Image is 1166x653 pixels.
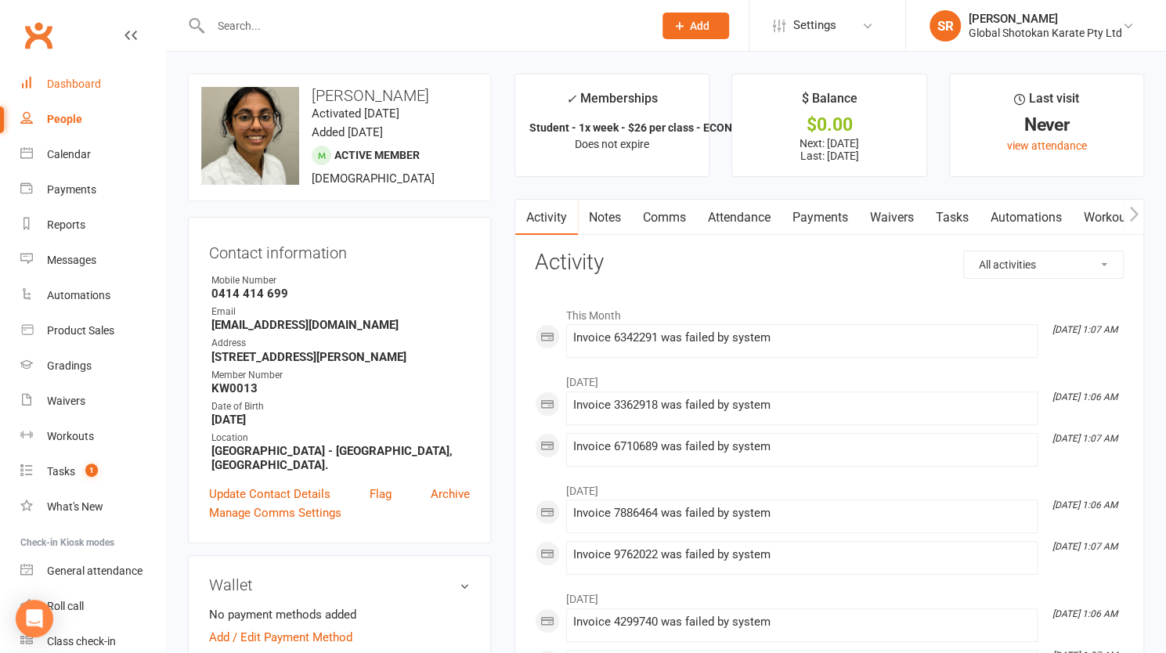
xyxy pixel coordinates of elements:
div: Payments [47,183,96,196]
div: [PERSON_NAME] [969,12,1122,26]
button: Add [662,13,729,39]
div: Tasks [47,465,75,478]
a: Roll call [20,589,165,624]
a: Tasks 1 [20,454,165,489]
div: Gradings [47,359,92,372]
div: Address [211,336,470,351]
span: Active member [334,149,420,161]
div: Member Number [211,368,470,383]
li: [DATE] [535,366,1124,391]
div: Invoice 6342291 was failed by system [573,331,1031,345]
a: Activity [515,200,578,236]
div: Calendar [47,148,91,161]
div: Open Intercom Messenger [16,600,53,637]
div: Location [211,431,470,446]
a: Reports [20,207,165,243]
a: Automations [980,200,1073,236]
div: Automations [47,289,110,301]
li: [DATE] [535,474,1124,500]
a: People [20,102,165,137]
span: Settings [793,8,836,43]
div: Never [964,117,1129,133]
a: Flag [370,485,392,503]
div: Waivers [47,395,85,407]
h3: Activity [535,251,1124,275]
p: Next: [DATE] Last: [DATE] [746,137,912,162]
strong: 0414 414 699 [211,287,470,301]
strong: [DATE] [211,413,470,427]
div: Invoice 4299740 was failed by system [573,615,1031,629]
a: Workouts [20,419,165,454]
strong: [GEOGRAPHIC_DATA] - [GEOGRAPHIC_DATA], [GEOGRAPHIC_DATA]. [211,444,470,472]
i: ✓ [566,92,576,106]
div: Invoice 3362918 was failed by system [573,399,1031,412]
div: Dashboard [47,78,101,90]
a: Tasks [925,200,980,236]
a: Gradings [20,348,165,384]
i: [DATE] 1:07 AM [1052,433,1117,444]
div: $ Balance [801,88,857,117]
a: Update Contact Details [209,485,330,503]
span: Add [690,20,709,32]
div: Workouts [47,430,94,442]
input: Search... [206,15,642,37]
i: [DATE] 1:06 AM [1052,391,1117,402]
time: Activated [DATE] [312,106,399,121]
a: Waivers [20,384,165,419]
a: Product Sales [20,313,165,348]
div: Invoice 6710689 was failed by system [573,440,1031,453]
a: Calendar [20,137,165,172]
div: Invoice 9762022 was failed by system [573,548,1031,561]
div: Messages [47,254,96,266]
a: view attendance [1006,139,1086,152]
a: Payments [782,200,859,236]
div: Reports [47,218,85,231]
a: Dashboard [20,67,165,102]
a: Attendance [697,200,782,236]
div: Class check-in [47,635,116,648]
i: [DATE] 1:06 AM [1052,500,1117,510]
div: Date of Birth [211,399,470,414]
a: Clubworx [19,16,58,55]
a: Notes [578,200,632,236]
div: What's New [47,500,103,513]
a: Automations [20,278,165,313]
a: General attendance kiosk mode [20,554,165,589]
i: [DATE] 1:06 AM [1052,608,1117,619]
strong: Student - 1x week - $26 per class - ECONOM... [529,121,759,134]
div: People [47,113,82,125]
a: Archive [431,485,470,503]
li: [DATE] [535,583,1124,608]
div: $0.00 [746,117,912,133]
div: Roll call [47,600,84,612]
i: [DATE] 1:07 AM [1052,541,1117,552]
strong: [EMAIL_ADDRESS][DOMAIN_NAME] [211,318,470,332]
div: Mobile Number [211,273,470,288]
div: SR [930,10,961,41]
div: Email [211,305,470,319]
h3: Wallet [209,576,470,593]
div: Invoice 7886464 was failed by system [573,507,1031,520]
strong: [STREET_ADDRESS][PERSON_NAME] [211,350,470,364]
a: Add / Edit Payment Method [209,628,352,647]
a: Messages [20,243,165,278]
img: image1753578103.png [201,87,299,185]
i: [DATE] 1:07 AM [1052,324,1117,335]
a: Comms [632,200,697,236]
span: Does not expire [575,138,649,150]
li: This Month [535,299,1124,324]
div: General attendance [47,565,143,577]
strong: KW0013 [211,381,470,395]
span: 1 [85,464,98,477]
div: Memberships [566,88,658,117]
a: Workouts [1073,200,1147,236]
time: Added [DATE] [312,125,383,139]
h3: [PERSON_NAME] [201,87,478,104]
a: Payments [20,172,165,207]
span: [DEMOGRAPHIC_DATA] [312,171,435,186]
li: No payment methods added [209,605,470,624]
div: Last visit [1014,88,1079,117]
div: Global Shotokan Karate Pty Ltd [969,26,1122,40]
a: Waivers [859,200,925,236]
a: Manage Comms Settings [209,503,341,522]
